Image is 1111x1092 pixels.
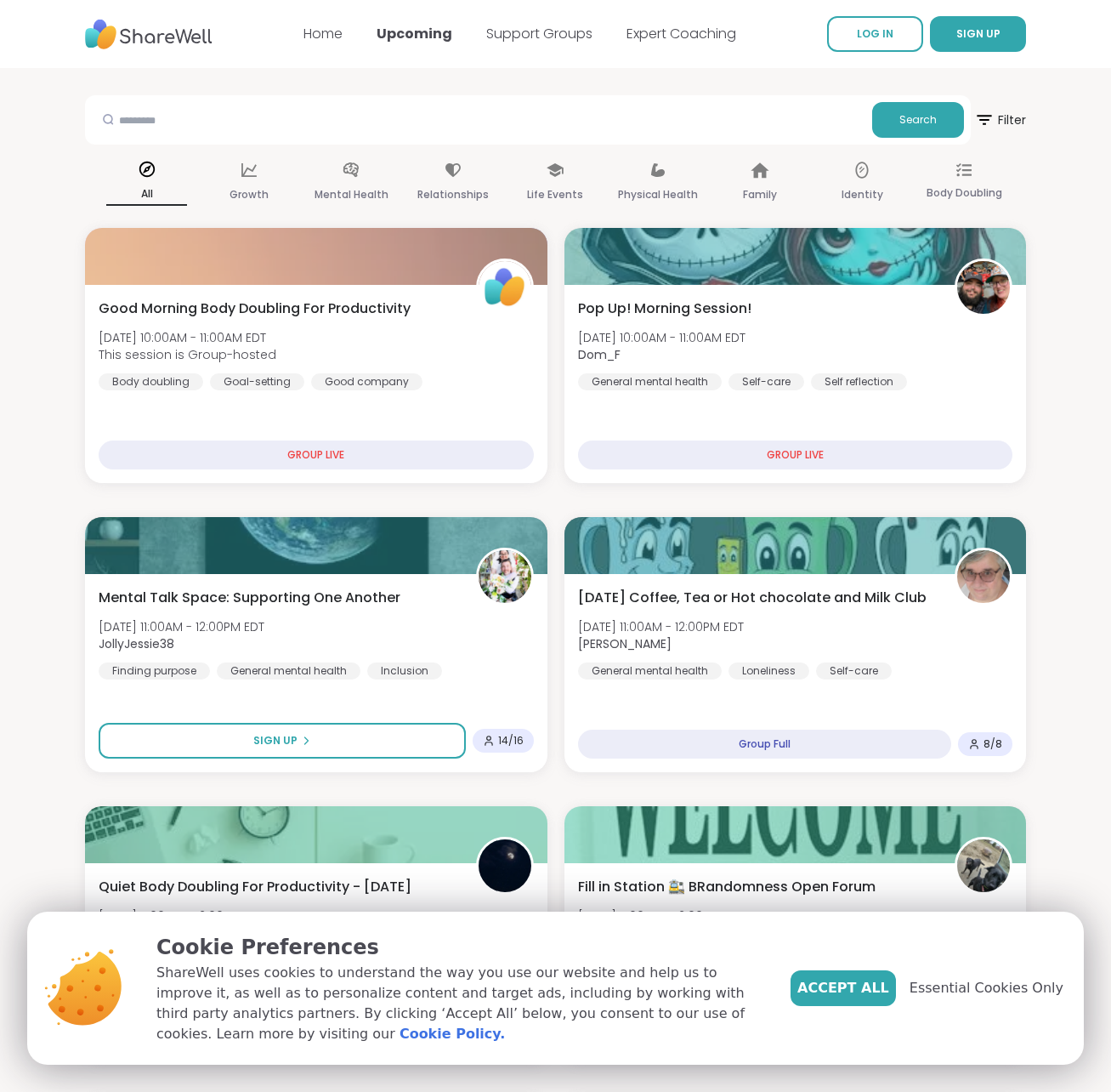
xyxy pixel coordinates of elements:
div: Finding purpose [99,663,210,680]
a: Upcoming [377,24,452,43]
p: Relationships [417,185,489,205]
span: Search [899,112,937,128]
span: Pop Up! Morning Session! [578,299,751,319]
button: Search [872,102,964,138]
img: Susan [957,550,1010,603]
span: This session is Group-hosted [99,346,276,363]
div: General mental health [578,663,722,680]
span: 8 / 8 [983,737,1002,751]
button: Filter [974,95,1026,145]
div: Group Full [578,730,952,759]
button: Sign Up [99,723,466,759]
a: Cookie Policy. [400,1024,505,1044]
span: Quiet Body Doubling For Productivity - [DATE] [99,877,411,897]
span: Sign Up [253,733,298,748]
div: Good company [311,373,422,390]
p: Cookie Preferences [156,932,763,963]
button: SIGN UP [930,16,1026,52]
span: LOG IN [857,26,893,41]
p: Mental Health [315,185,388,205]
div: Goal-setting [210,373,304,390]
span: [DATE] 11:00AM - 12:00PM EDT [99,907,264,924]
p: All [106,184,187,206]
span: Good Morning Body Doubling For Productivity [99,299,411,319]
div: Self reflection [811,373,907,390]
div: Body doubling [99,373,203,390]
a: Home [303,24,343,43]
span: Filter [974,100,1026,140]
b: Dom_F [578,346,621,363]
div: GROUP LIVE [99,441,534,469]
span: [DATE] 10:00AM - 11:00AM EDT [578,329,745,346]
div: General mental health [578,373,722,390]
img: Amie89 [957,839,1010,892]
div: General mental health [217,663,360,680]
span: Accept All [797,978,889,998]
b: JollyJessie38 [99,635,174,652]
div: Self-care [728,373,804,390]
span: [DATE] 11:00AM - 12:00PM EDT [99,618,264,635]
span: SIGN UP [956,26,1000,41]
div: Loneliness [728,663,809,680]
p: Physical Health [618,185,698,205]
div: Inclusion [367,663,442,680]
p: Family [743,185,777,205]
div: Self-care [816,663,892,680]
img: Dom_F [957,261,1010,314]
span: [DATE] 11:00AM - 12:00PM EDT [578,907,744,924]
img: ShareWell Nav Logo [85,11,213,58]
a: LOG IN [827,16,923,52]
span: Mental Talk Space: Supporting One Another [99,588,400,608]
img: QueenOfTheNight [479,839,531,892]
img: ShareWell [479,261,531,314]
span: [DATE] 10:00AM - 11:00AM EDT [99,329,276,346]
p: Life Events [527,185,583,205]
a: Support Groups [486,24,592,43]
span: [DATE] Coffee, Tea or Hot chocolate and Milk Club [578,588,927,608]
span: Fill in Station 🚉 BRandomness Open Forum [578,877,876,897]
b: [PERSON_NAME] [578,635,672,652]
span: [DATE] 11:00AM - 12:00PM EDT [578,618,744,635]
span: Essential Cookies Only [910,978,1063,998]
span: 14 / 16 [498,734,524,748]
p: Body Doubling [927,183,1002,203]
p: ShareWell uses cookies to understand the way you use our website and help us to improve it, as we... [156,963,763,1044]
p: Growth [230,185,269,205]
a: Expert Coaching [626,24,736,43]
p: Identity [842,185,883,205]
div: GROUP LIVE [578,441,1013,469]
img: JollyJessie38 [479,550,531,603]
button: Accept All [791,970,896,1006]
